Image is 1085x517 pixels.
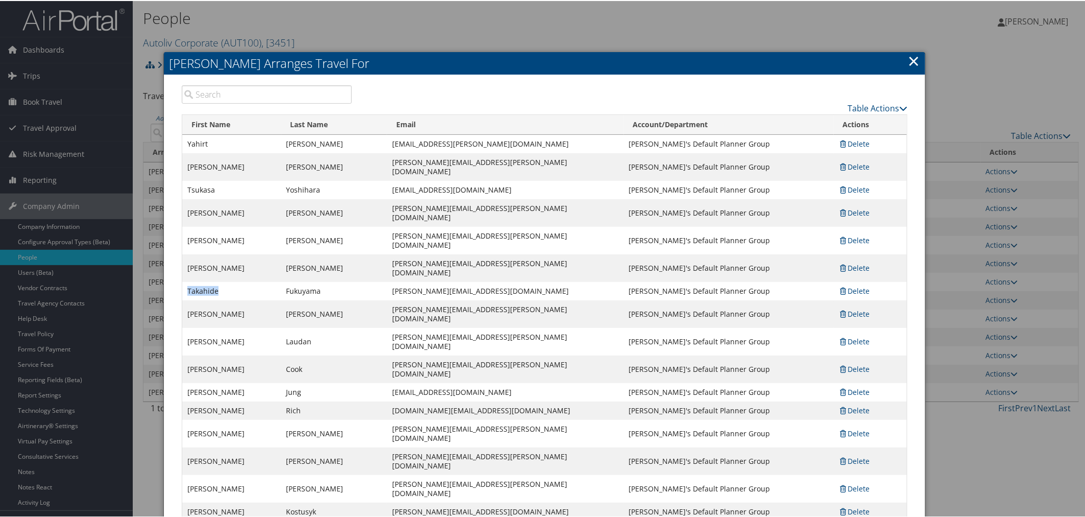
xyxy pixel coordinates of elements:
[387,281,624,299] td: [PERSON_NAME][EMAIL_ADDRESS][DOMAIN_NAME]
[624,299,834,327] td: [PERSON_NAME]'s Default Planner Group
[387,382,624,401] td: [EMAIL_ADDRESS][DOMAIN_NAME]
[387,134,624,152] td: [EMAIL_ADDRESS][PERSON_NAME][DOMAIN_NAME]
[624,355,834,382] td: [PERSON_NAME]'s Default Planner Group
[387,180,624,198] td: [EMAIL_ADDRESS][DOMAIN_NAME]
[281,134,387,152] td: [PERSON_NAME]
[908,50,920,70] a: Close
[624,327,834,355] td: [PERSON_NAME]'s Default Planner Group
[624,226,834,253] td: [PERSON_NAME]'s Default Planner Group
[624,474,834,502] td: [PERSON_NAME]'s Default Planner Group
[387,355,624,382] td: [PERSON_NAME][EMAIL_ADDRESS][PERSON_NAME][DOMAIN_NAME]
[624,152,834,180] td: [PERSON_NAME]'s Default Planner Group
[839,234,870,244] a: Delete
[839,262,870,272] a: Delete
[387,447,624,474] td: [PERSON_NAME][EMAIL_ADDRESS][PERSON_NAME][DOMAIN_NAME]
[387,253,624,281] td: [PERSON_NAME][EMAIL_ADDRESS][PERSON_NAME][DOMAIN_NAME]
[624,419,834,447] td: [PERSON_NAME]'s Default Planner Group
[839,455,870,465] a: Delete
[387,474,624,502] td: [PERSON_NAME][EMAIL_ADDRESS][PERSON_NAME][DOMAIN_NAME]
[281,474,387,502] td: [PERSON_NAME]
[182,180,281,198] td: Tsukasa
[839,336,870,345] a: Delete
[281,419,387,447] td: [PERSON_NAME]
[281,447,387,474] td: [PERSON_NAME]
[387,299,624,327] td: [PERSON_NAME][EMAIL_ADDRESS][PERSON_NAME][DOMAIN_NAME]
[281,152,387,180] td: [PERSON_NAME]
[839,285,870,295] a: Delete
[281,253,387,281] td: [PERSON_NAME]
[281,382,387,401] td: Jung
[182,152,281,180] td: [PERSON_NAME]
[182,419,281,447] td: [PERSON_NAME]
[387,419,624,447] td: [PERSON_NAME][EMAIL_ADDRESS][PERSON_NAME][DOMAIN_NAME]
[182,114,281,134] th: First Name: activate to sort column ascending
[164,51,925,74] h2: [PERSON_NAME] Arranges Travel For
[387,327,624,355] td: [PERSON_NAME][EMAIL_ADDRESS][PERSON_NAME][DOMAIN_NAME]
[182,281,281,299] td: Takahide
[387,401,624,419] td: [DOMAIN_NAME][EMAIL_ADDRESS][DOMAIN_NAME]
[281,180,387,198] td: Yoshihara
[834,114,907,134] th: Actions
[624,382,834,401] td: [PERSON_NAME]'s Default Planner Group
[624,447,834,474] td: [PERSON_NAME]'s Default Planner Group
[839,386,870,396] a: Delete
[624,180,834,198] td: [PERSON_NAME]'s Default Planner Group
[839,207,870,217] a: Delete
[624,253,834,281] td: [PERSON_NAME]'s Default Planner Group
[281,299,387,327] td: [PERSON_NAME]
[387,114,624,134] th: Email: activate to sort column ascending
[281,114,387,134] th: Last Name: activate to sort column ascending
[182,134,281,152] td: Yahirt
[839,483,870,492] a: Delete
[387,198,624,226] td: [PERSON_NAME][EMAIL_ADDRESS][PERSON_NAME][DOMAIN_NAME]
[182,327,281,355] td: [PERSON_NAME]
[281,226,387,253] td: [PERSON_NAME]
[387,226,624,253] td: [PERSON_NAME][EMAIL_ADDRESS][PERSON_NAME][DOMAIN_NAME]
[839,363,870,373] a: Delete
[182,382,281,401] td: [PERSON_NAME]
[839,138,870,148] a: Delete
[182,355,281,382] td: [PERSON_NAME]
[624,281,834,299] td: [PERSON_NAME]'s Default Planner Group
[182,253,281,281] td: [PERSON_NAME]
[281,327,387,355] td: Laudan
[182,84,352,103] input: Search
[839,161,870,171] a: Delete
[839,428,870,437] a: Delete
[182,447,281,474] td: [PERSON_NAME]
[839,308,870,318] a: Delete
[624,134,834,152] td: [PERSON_NAME]'s Default Planner Group
[281,281,387,299] td: Fukuyama
[281,198,387,226] td: [PERSON_NAME]
[839,506,870,515] a: Delete
[624,114,834,134] th: Account/Department: activate to sort column ascending
[848,102,907,113] a: Table Actions
[839,405,870,414] a: Delete
[182,401,281,419] td: [PERSON_NAME]
[387,152,624,180] td: [PERSON_NAME][EMAIL_ADDRESS][PERSON_NAME][DOMAIN_NAME]
[624,198,834,226] td: [PERSON_NAME]'s Default Planner Group
[182,474,281,502] td: [PERSON_NAME]
[182,198,281,226] td: [PERSON_NAME]
[182,226,281,253] td: [PERSON_NAME]
[839,184,870,194] a: Delete
[182,299,281,327] td: [PERSON_NAME]
[281,401,387,419] td: Rich
[281,355,387,382] td: Cook
[624,401,834,419] td: [PERSON_NAME]'s Default Planner Group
